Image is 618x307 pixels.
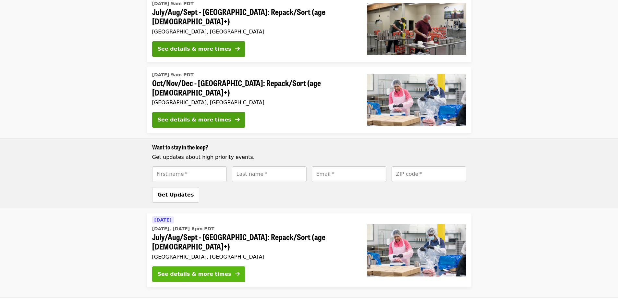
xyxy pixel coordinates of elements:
[152,166,227,182] input: [object Object]
[235,46,240,52] i: arrow-right icon
[158,192,194,198] span: Get Updates
[152,112,245,128] button: See details & more times
[367,3,466,55] img: July/Aug/Sept - Portland: Repack/Sort (age 16+) organized by Oregon Food Bank
[158,116,231,124] div: See details & more times
[152,41,245,57] button: See details & more times
[152,254,357,260] div: [GEOGRAPHIC_DATA], [GEOGRAPHIC_DATA]
[152,29,357,35] div: [GEOGRAPHIC_DATA], [GEOGRAPHIC_DATA]
[312,166,386,182] input: [object Object]
[367,224,466,276] img: July/Aug/Sept - Beaverton: Repack/Sort (age 10+) organized by Oregon Food Bank
[152,266,245,282] button: See details & more times
[152,7,357,26] span: July/Aug/Sept - [GEOGRAPHIC_DATA]: Repack/Sort (age [DEMOGRAPHIC_DATA]+)
[152,225,214,232] time: [DATE], [DATE] 6pm PDT
[235,271,240,277] i: arrow-right icon
[152,232,357,251] span: July/Aug/Sept - [GEOGRAPHIC_DATA]: Repack/Sort (age [DEMOGRAPHIC_DATA]+)
[152,71,194,78] time: [DATE] 9am PDT
[152,143,208,151] span: Want to stay in the loop?
[158,270,231,278] div: See details & more times
[152,99,357,106] div: [GEOGRAPHIC_DATA], [GEOGRAPHIC_DATA]
[152,0,194,7] time: [DATE] 9am PDT
[152,187,200,203] button: Get Updates
[152,154,255,160] span: Get updates about high priority events.
[232,166,307,182] input: [object Object]
[158,45,231,53] div: See details & more times
[367,74,466,126] img: Oct/Nov/Dec - Beaverton: Repack/Sort (age 10+) organized by Oregon Food Bank
[147,213,471,287] a: See details for "July/Aug/Sept - Beaverton: Repack/Sort (age 10+)"
[152,78,357,97] span: Oct/Nov/Dec - [GEOGRAPHIC_DATA]: Repack/Sort (age [DEMOGRAPHIC_DATA]+)
[154,217,172,223] span: [DATE]
[147,67,471,133] a: See details for "Oct/Nov/Dec - Beaverton: Repack/Sort (age 10+)"
[392,166,466,182] input: [object Object]
[235,117,240,123] i: arrow-right icon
